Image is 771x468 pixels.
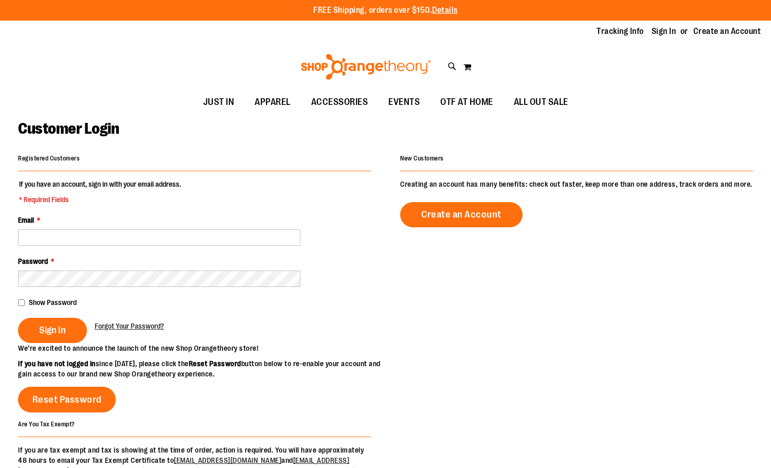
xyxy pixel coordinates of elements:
[18,179,182,205] legend: If you have an account, sign in with your email address.
[313,5,458,16] p: FREE Shipping, orders over $150.
[19,194,181,205] span: * Required Fields
[18,358,386,379] p: since [DATE], please click the button below to re-enable your account and gain access to our bran...
[29,298,77,307] span: Show Password
[400,179,753,189] p: Creating an account has many benefits: check out faster, keep more than one address, track orders...
[32,394,102,405] span: Reset Password
[597,26,644,37] a: Tracking Info
[311,91,368,114] span: ACCESSORIES
[421,209,501,220] span: Create an Account
[255,91,291,114] span: APPAREL
[18,343,386,353] p: We’re excited to announce the launch of the new Shop Orangetheory store!
[514,91,568,114] span: ALL OUT SALE
[652,26,676,37] a: Sign In
[95,321,164,331] a: Forgot Your Password?
[189,359,241,368] strong: Reset Password
[693,26,761,37] a: Create an Account
[432,6,458,15] a: Details
[299,54,433,80] img: Shop Orangetheory
[18,359,96,368] strong: If you have not logged in
[388,91,420,114] span: EVENTS
[400,202,523,227] a: Create an Account
[203,91,235,114] span: JUST IN
[18,120,119,137] span: Customer Login
[18,387,116,412] a: Reset Password
[18,257,48,265] span: Password
[18,216,34,224] span: Email
[440,91,493,114] span: OTF AT HOME
[400,155,444,162] strong: New Customers
[18,420,75,427] strong: Are You Tax Exempt?
[18,155,80,162] strong: Registered Customers
[174,456,281,464] a: [EMAIL_ADDRESS][DOMAIN_NAME]
[18,318,87,343] button: Sign In
[95,322,164,330] span: Forgot Your Password?
[39,325,66,336] span: Sign In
